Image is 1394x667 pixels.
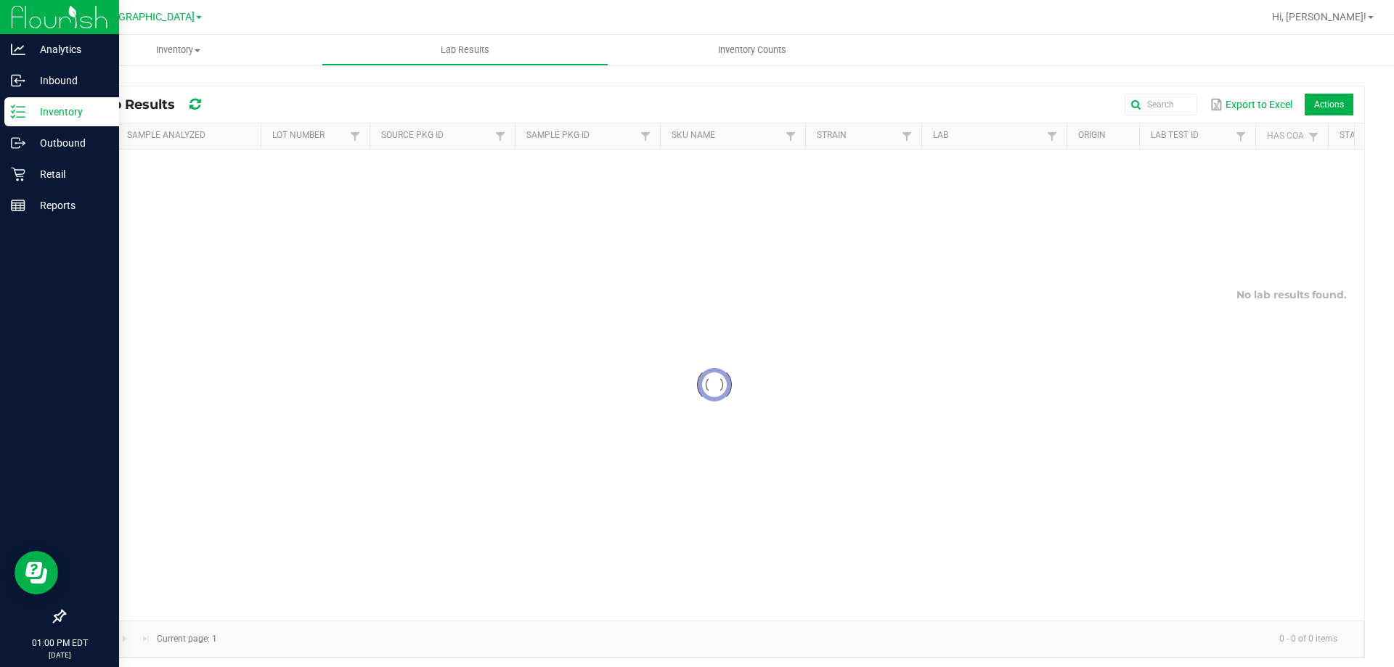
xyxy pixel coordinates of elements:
a: Filter [492,127,509,145]
inline-svg: Retail [11,167,25,181]
p: Inbound [25,72,113,89]
a: StatusSortable [1340,130,1384,142]
span: [GEOGRAPHIC_DATA] [95,11,195,23]
p: Inventory [25,103,113,120]
inline-svg: Outbound [11,136,25,150]
inline-svg: Inventory [11,105,25,119]
kendo-pager-info: 0 - 0 of 0 items [226,627,1349,651]
a: SKU NameSortable [672,130,781,142]
a: Lab Test IDSortable [1151,130,1231,142]
iframe: Resource center [15,551,58,594]
p: Reports [25,197,113,214]
p: [DATE] [7,650,113,660]
a: Lot NumberSortable [272,130,346,142]
p: Outbound [25,134,113,152]
a: Filter [1043,127,1061,145]
li: Actions [1305,94,1353,115]
span: Hi, [PERSON_NAME]! [1272,11,1366,22]
a: Inventory Counts [608,35,895,65]
a: Filter [1305,128,1322,146]
inline-svg: Inbound [11,73,25,88]
a: Filter [782,127,799,145]
inline-svg: Reports [11,198,25,213]
a: LabSortable [933,130,1043,142]
a: Filter [1232,127,1250,145]
kendo-pager: Current page: 1 [65,621,1364,658]
span: Inventory Counts [698,44,806,57]
input: Search [1125,94,1197,115]
a: OriginSortable [1078,130,1133,142]
a: Lab Results [322,35,608,65]
span: Lab Results [421,44,509,57]
div: All Lab Results [76,92,240,117]
a: Sample Pkg IDSortable [526,130,636,142]
a: Filter [898,127,916,145]
p: Analytics [25,41,113,58]
th: Has CoA [1255,123,1328,150]
a: Filter [637,127,654,145]
a: Inventory [35,35,322,65]
a: Filter [346,127,364,145]
a: Sample AnalyzedSortable [127,130,255,142]
span: Inventory [35,44,322,57]
button: Export to Excel [1206,92,1296,117]
p: Retail [25,165,113,183]
p: 01:00 PM EDT [7,637,113,650]
a: Source Pkg IDSortable [381,130,491,142]
inline-svg: Analytics [11,42,25,57]
a: StrainSortable [817,130,897,142]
